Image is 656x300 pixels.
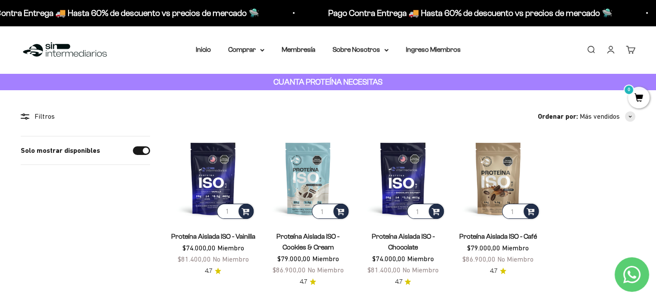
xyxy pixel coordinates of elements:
[628,94,650,103] a: 0
[490,266,497,276] span: 4.7
[459,233,537,240] a: Proteína Aislada ISO - Café
[21,145,100,156] label: Solo mostrar disponibles
[300,277,316,287] a: 4.74.7 de 5.0 estrellas
[178,255,211,263] span: $81.400,00
[327,6,611,20] p: Pago Contra Entrega 🚚 Hasta 60% de descuento vs precios de mercado 🛸
[402,266,439,274] span: No Miembro
[312,255,339,262] span: Miembro
[406,46,461,53] a: Ingreso Miembros
[205,266,212,276] span: 4.7
[467,244,500,252] span: $79.000,00
[497,255,534,263] span: No Miembro
[624,85,634,95] mark: 0
[538,111,578,122] span: Ordenar por:
[395,277,402,287] span: 4.7
[273,77,383,86] strong: CUANTA PROTEÍNA NECESITAS
[300,277,307,287] span: 4.7
[333,44,389,55] summary: Sobre Nosotros
[276,233,339,251] a: Proteína Aislada ISO - Cookies & Cream
[580,111,635,122] button: Más vendidos
[277,255,311,262] span: $79.000,00
[182,244,216,252] span: $74.000,00
[282,46,315,53] a: Membresía
[502,244,529,252] span: Miembro
[308,266,344,274] span: No Miembro
[228,44,264,55] summary: Comprar
[580,111,620,122] span: Más vendidos
[273,266,306,274] span: $86.900,00
[395,277,411,287] a: 4.74.7 de 5.0 estrellas
[196,46,211,53] a: Inicio
[21,111,150,122] div: Filtros
[171,233,255,240] a: Proteína Aislada ISO - Vainilla
[371,233,434,251] a: Proteína Aislada ISO - Chocolate
[372,255,405,262] span: $74.000,00
[217,244,244,252] span: Miembro
[213,255,249,263] span: No Miembro
[490,266,506,276] a: 4.74.7 de 5.0 estrellas
[205,266,221,276] a: 4.74.7 de 5.0 estrellas
[462,255,496,263] span: $86.900,00
[407,255,434,262] span: Miembro
[367,266,401,274] span: $81.400,00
